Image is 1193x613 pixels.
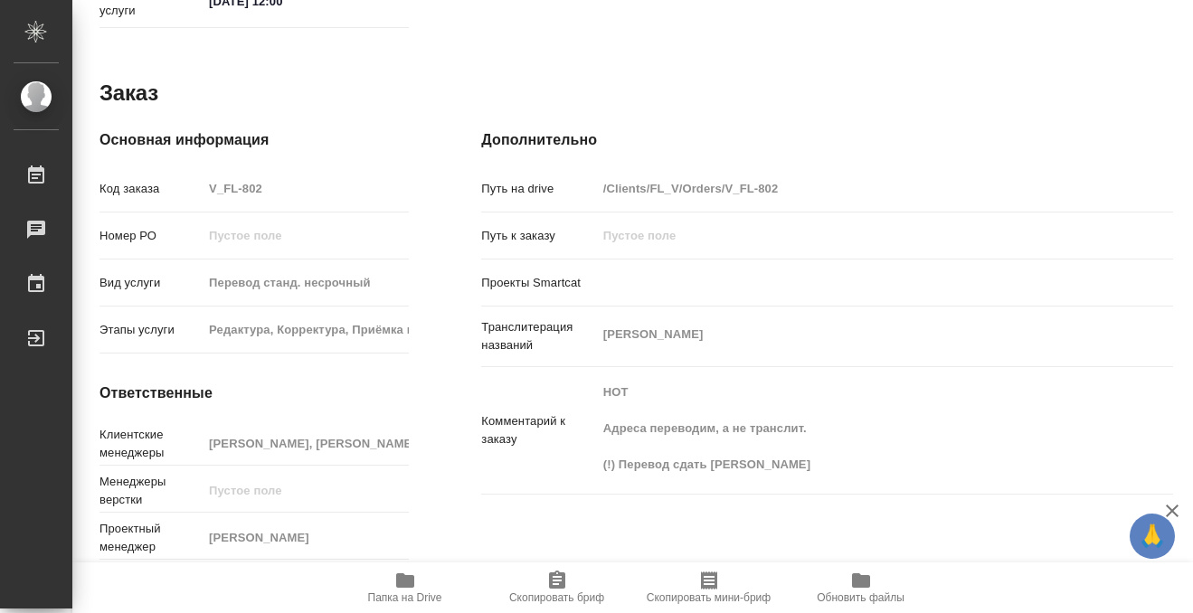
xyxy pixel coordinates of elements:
[597,175,1115,202] input: Пустое поле
[481,227,596,245] p: Путь к заказу
[99,79,158,108] h2: Заказ
[99,129,409,151] h4: Основная информация
[481,180,596,198] p: Путь на drive
[597,222,1115,249] input: Пустое поле
[203,430,409,457] input: Пустое поле
[785,562,937,613] button: Обновить файлы
[99,227,203,245] p: Номер РО
[203,524,409,551] input: Пустое поле
[509,591,604,604] span: Скопировать бриф
[1137,517,1168,555] span: 🙏
[99,382,409,404] h4: Ответственные
[99,520,203,556] p: Проектный менеджер
[203,477,409,504] input: Пустое поле
[1130,514,1175,559] button: 🙏
[203,269,409,296] input: Пустое поле
[99,274,203,292] p: Вид услуги
[203,316,409,343] input: Пустое поле
[817,591,904,604] span: Обновить файлы
[99,180,203,198] p: Код заказа
[329,562,481,613] button: Папка на Drive
[481,318,596,354] p: Транслитерация названий
[597,377,1115,480] textarea: НОТ Адреса переводим, а не транслит. (!) Перевод сдать [PERSON_NAME]
[481,562,633,613] button: Скопировать бриф
[481,412,596,448] p: Комментарий к заказу
[647,591,771,604] span: Скопировать мини-бриф
[99,473,203,509] p: Менеджеры верстки
[203,222,409,249] input: Пустое поле
[481,274,596,292] p: Проекты Smartcat
[597,319,1115,350] textarea: [PERSON_NAME]
[99,426,203,462] p: Клиентские менеджеры
[481,129,1173,151] h4: Дополнительно
[633,562,785,613] button: Скопировать мини-бриф
[99,321,203,339] p: Этапы услуги
[203,175,409,202] input: Пустое поле
[368,591,442,604] span: Папка на Drive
